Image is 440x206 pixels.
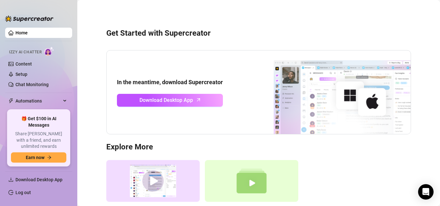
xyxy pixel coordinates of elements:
[15,72,27,77] a: Setup
[44,47,54,56] img: AI Chatter
[117,94,223,107] a: Download Desktop Apparrow-up
[8,177,14,182] span: download
[15,30,28,35] a: Home
[47,155,52,160] span: arrow-right
[250,50,411,134] img: download app
[117,79,223,85] strong: In the meantime, download Supercreator
[15,190,31,195] a: Log out
[11,152,66,163] button: Earn nowarrow-right
[195,96,202,103] span: arrow-up
[418,184,434,200] div: Open Intercom Messenger
[106,28,411,39] h3: Get Started with Supercreator
[9,49,42,55] span: Izzy AI Chatter
[8,98,14,103] span: thunderbolt
[11,116,66,128] span: 🎁 Get $100 in AI Messages
[11,131,66,150] span: Share [PERSON_NAME] with a friend, and earn unlimited rewards
[15,61,32,67] a: Content
[15,82,49,87] a: Chat Monitoring
[5,15,53,22] img: logo-BBDzfeDw.svg
[15,96,61,106] span: Automations
[205,160,298,202] img: help guides
[15,177,62,182] span: Download Desktop App
[139,96,193,104] span: Download Desktop App
[26,155,44,160] span: Earn now
[106,142,411,152] h3: Explore More
[106,160,200,202] img: supercreator demo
